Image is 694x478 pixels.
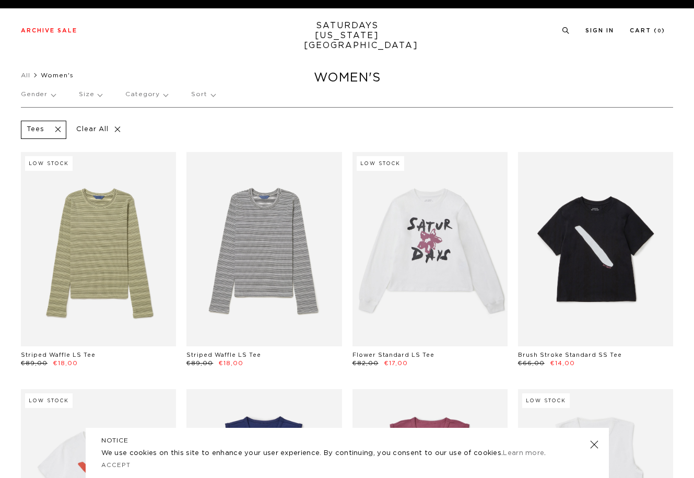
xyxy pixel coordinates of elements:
span: €18,00 [53,360,78,366]
span: €82,00 [352,360,379,366]
p: Clear All [72,121,125,139]
p: Gender [21,83,55,107]
span: Women's [41,72,74,78]
span: €17,00 [384,360,408,366]
span: €14,00 [550,360,575,366]
span: €66,00 [518,360,545,366]
div: Low Stock [25,156,73,171]
div: Low Stock [25,393,73,408]
p: Tees [27,125,44,134]
p: We use cookies on this site to enhance your user experience. By continuing, you consent to our us... [101,448,556,459]
div: Low Stock [357,156,404,171]
a: Sign In [585,28,614,33]
a: Flower Standard LS Tee [352,352,434,358]
a: SATURDAYS[US_STATE][GEOGRAPHIC_DATA] [304,21,390,51]
p: Category [125,83,168,107]
a: Striped Waffle LS Tee [186,352,261,358]
a: Accept [101,462,132,468]
a: Cart (0) [630,28,665,33]
a: Striped Waffle LS Tee [21,352,96,358]
a: Learn more [503,450,544,457]
span: €89,00 [186,360,213,366]
p: Sort [191,83,215,107]
small: 0 [657,29,662,33]
div: Low Stock [522,393,570,408]
span: €89,00 [21,360,48,366]
h5: NOTICE [101,436,593,445]
a: Brush Stroke Standard SS Tee [518,352,622,358]
a: All [21,72,30,78]
a: Archive Sale [21,28,77,33]
p: Size [79,83,102,107]
span: €18,00 [219,360,243,366]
